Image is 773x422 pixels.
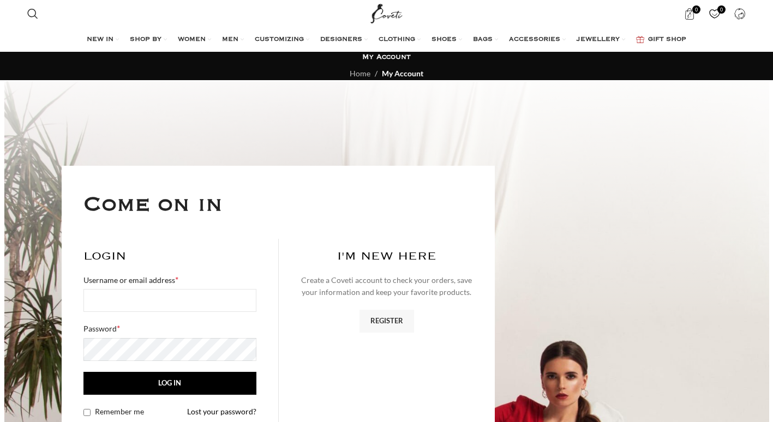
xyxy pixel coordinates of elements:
a: GIFT SHOP [636,29,686,51]
span: CUSTOMIZING [255,35,304,44]
a: SHOES [432,29,462,51]
span: Remember me [95,407,144,416]
a: CUSTOMIZING [255,29,309,51]
a: 0 [704,3,726,25]
a: ACCESSORIES [509,29,566,51]
a: Lost your password? [187,406,256,418]
span: 0 [717,5,726,14]
span: GIFT SHOP [648,35,686,44]
a: MEN [222,29,244,51]
span: JEWELLERY [577,35,620,44]
h1: My Account [362,52,411,62]
span: SHOP BY [130,35,161,44]
span: ACCESSORIES [509,35,560,44]
span: BAGS [473,35,493,44]
div: Create a Coveti account to check your orders, save your information and keep your favorite products. [301,274,473,299]
span: WOMEN [178,35,206,44]
label: Password [83,323,256,335]
a: Home [350,69,370,78]
input: Remember me [83,409,91,416]
a: WOMEN [178,29,211,51]
button: Log in [83,372,256,395]
a: Site logo [368,8,405,17]
a: SHOP BY [130,29,167,51]
div: Main navigation [22,29,751,51]
span: NEW IN [87,35,113,44]
a: Search [22,3,44,25]
div: My Wishlist [704,3,726,25]
a: NEW IN [87,29,119,51]
h2: I'M NEW HERE [301,250,473,263]
span: SHOES [432,35,457,44]
span: MEN [222,35,238,44]
a: JEWELLERY [577,29,625,51]
a: 0 [679,3,701,25]
a: BAGS [473,29,498,51]
span: DESIGNERS [320,35,362,44]
a: CLOTHING [379,29,421,51]
span: 0 [692,5,700,14]
span: CLOTHING [379,35,415,44]
h2: Login [83,250,256,263]
a: Register [359,310,414,333]
h4: Come on in [83,188,223,222]
img: GiftBag [636,36,644,43]
a: DESIGNERS [320,29,368,51]
span: My Account [382,69,423,78]
label: Username or email address [83,274,256,286]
